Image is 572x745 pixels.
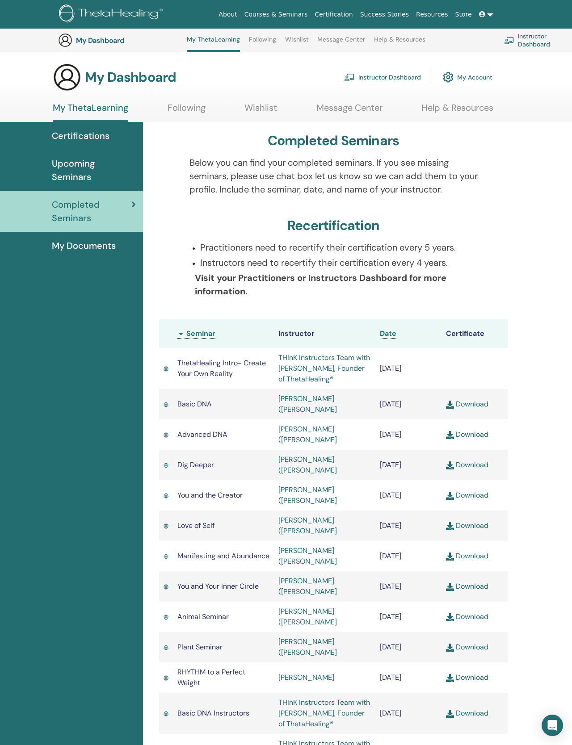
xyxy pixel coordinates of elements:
[357,6,412,23] a: Success Stories
[375,348,442,389] td: [DATE]
[177,430,227,439] span: Advanced DNA
[446,644,454,652] img: download.svg
[504,37,514,44] img: chalkboard-teacher.svg
[375,450,442,480] td: [DATE]
[85,69,176,85] h3: My Dashboard
[446,399,488,409] a: Download
[316,102,383,120] a: Message Center
[375,541,442,571] td: [DATE]
[446,490,488,500] a: Download
[278,394,337,414] a: [PERSON_NAME] ([PERSON_NAME]
[164,644,168,651] img: Active Certificate
[446,522,454,530] img: download.svg
[58,33,72,47] img: generic-user-icon.jpg
[215,6,240,23] a: About
[311,6,356,23] a: Certification
[452,6,475,23] a: Store
[200,241,478,254] p: Practitioners need to recertify their certification every 5 years.
[446,612,488,621] a: Download
[53,63,81,92] img: generic-user-icon.jpg
[446,613,454,621] img: download.svg
[375,571,442,602] td: [DATE]
[412,6,452,23] a: Resources
[542,715,563,736] div: Open Intercom Messenger
[375,693,442,734] td: [DATE]
[164,462,168,469] img: Active Certificate
[177,667,245,687] span: RHYTHM to a Perfect Weight
[52,157,136,184] span: Upcoming Seminars
[278,515,337,536] a: [PERSON_NAME] ([PERSON_NAME]
[164,523,168,530] img: Active Certificate
[268,133,400,149] h3: Completed Seminars
[177,582,259,591] span: You and Your Inner Circle
[177,708,249,718] span: Basic DNA Instructors
[442,319,508,348] th: Certificate
[249,36,276,50] a: Following
[421,102,493,120] a: Help & Resources
[177,551,269,561] span: Manifesting and Abundance
[278,455,337,475] a: [PERSON_NAME] ([PERSON_NAME]
[164,401,168,408] img: Active Certificate
[164,553,168,560] img: Active Certificate
[200,256,478,269] p: Instructors need to recertify their certification every 4 years.
[278,673,334,682] a: [PERSON_NAME]
[177,521,214,530] span: Love of Self
[177,399,212,409] span: Basic DNA
[177,612,229,621] span: Animal Seminar
[375,480,442,511] td: [DATE]
[53,102,128,122] a: My ThetaLearning
[177,490,243,500] span: You and the Creator
[278,353,370,384] a: THInK Instructors Team with [PERSON_NAME], Founder of ThetaHealing®
[375,511,442,541] td: [DATE]
[195,272,446,297] b: Visit your Practitioners or Instructors Dashboard for more information.
[446,461,454,469] img: download.svg
[380,329,396,339] a: Date
[375,419,442,450] td: [DATE]
[278,424,337,444] a: [PERSON_NAME] ([PERSON_NAME]
[446,551,488,561] a: Download
[164,583,168,590] img: Active Certificate
[168,102,206,120] a: Following
[164,614,168,621] img: Active Certificate
[278,576,337,596] a: [PERSON_NAME] ([PERSON_NAME]
[241,6,311,23] a: Courses & Seminars
[446,582,488,591] a: Download
[278,546,337,566] a: [PERSON_NAME] ([PERSON_NAME]
[164,674,168,682] img: Active Certificate
[244,102,277,120] a: Wishlist
[446,521,488,530] a: Download
[278,485,337,505] a: [PERSON_NAME] ([PERSON_NAME]
[375,389,442,419] td: [DATE]
[446,430,488,439] a: Download
[446,673,488,682] a: Download
[446,708,488,718] a: Download
[374,36,425,50] a: Help & Resources
[278,698,370,728] a: THInK Instructors Team with [PERSON_NAME], Founder of ThetaHealing®
[187,36,240,52] a: My ThetaLearning
[278,607,337,627] a: [PERSON_NAME] ([PERSON_NAME]
[380,329,396,338] span: Date
[285,36,309,50] a: Wishlist
[278,637,337,657] a: [PERSON_NAME] ([PERSON_NAME]
[164,710,168,717] img: Active Certificate
[446,492,454,500] img: download.svg
[446,710,454,718] img: download.svg
[52,198,131,225] span: Completed Seminars
[446,460,488,469] a: Download
[443,67,492,87] a: My Account
[375,602,442,632] td: [DATE]
[375,662,442,693] td: [DATE]
[164,431,168,439] img: Active Certificate
[446,552,454,561] img: download.svg
[177,642,223,652] span: Plant Seminar
[76,36,165,45] h3: My Dashboard
[52,239,116,252] span: My Documents
[59,4,166,25] img: logo.png
[446,431,454,439] img: download.svg
[344,67,421,87] a: Instructor Dashboard
[317,36,365,50] a: Message Center
[164,365,168,372] img: Active Certificate
[189,156,478,196] p: Below you can find your completed seminars. If you see missing seminars, please use chat box let ...
[443,70,454,85] img: cog.svg
[287,218,379,234] h3: Recertification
